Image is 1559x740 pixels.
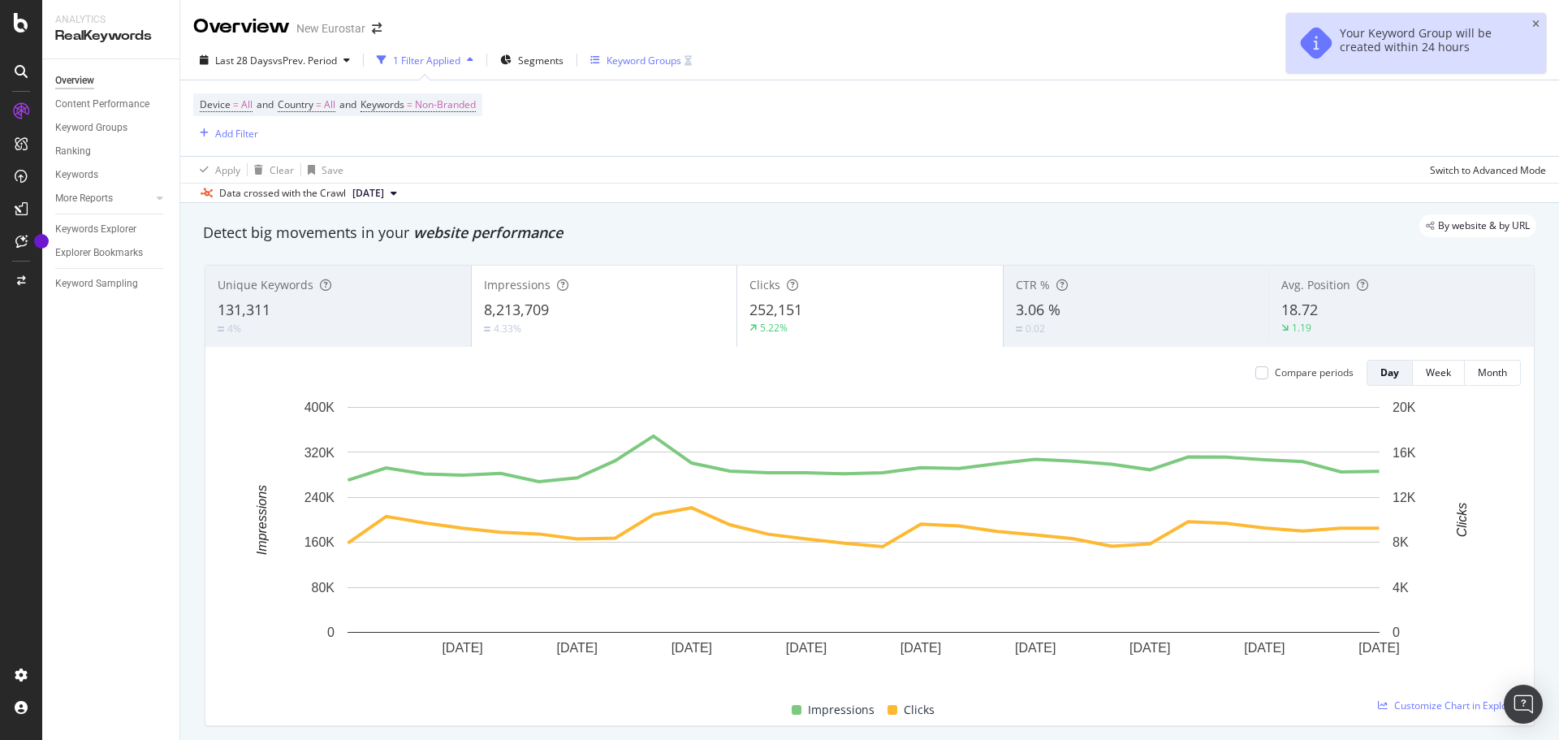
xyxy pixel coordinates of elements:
div: Add Filter [215,127,258,141]
text: 160K [304,535,335,549]
a: Keyword Groups [55,119,168,136]
div: legacy label [1419,214,1536,237]
span: Clicks [904,700,935,720]
div: 4% [227,322,241,335]
button: Clear [248,157,294,183]
div: Apply [215,163,240,177]
text: 240K [304,491,335,504]
div: Ranking [55,143,91,160]
text: Impressions [255,485,269,555]
div: arrow-right-arrow-left [372,23,382,34]
div: Your Keyword Group will be created within 24 hours [1340,26,1517,60]
a: Content Performance [55,96,168,113]
text: Clicks [1455,503,1469,538]
a: Overview [55,72,168,89]
div: RealKeywords [55,27,166,45]
text: [DATE] [1358,641,1399,655]
text: 0 [1393,625,1400,639]
text: 20K [1393,400,1416,414]
button: Keyword Groups [584,47,698,73]
svg: A chart. [218,399,1509,682]
div: Data crossed with the Crawl [219,186,346,201]
text: 0 [327,625,335,639]
text: [DATE] [900,641,941,655]
div: Clear [270,163,294,177]
text: [DATE] [1015,641,1056,655]
div: Overview [193,13,290,41]
div: Content Performance [55,96,149,113]
span: Device [200,97,231,111]
div: New Eurostar [296,20,365,37]
span: Impressions [484,277,551,292]
text: [DATE] [1244,641,1285,655]
div: Explorer Bookmarks [55,245,143,262]
div: Keywords Explorer [55,221,136,238]
button: Month [1465,360,1521,386]
div: Switch to Advanced Mode [1430,163,1546,177]
text: [DATE] [786,641,827,655]
span: Last 28 Days [215,54,273,67]
div: Tooltip anchor [34,234,49,249]
div: Keyword Groups [55,119,127,136]
span: = [233,97,239,111]
button: 1 Filter Applied [370,47,480,73]
a: Ranking [55,143,168,160]
span: 131,311 [218,300,270,319]
text: [DATE] [672,641,712,655]
div: Save [322,163,343,177]
text: 8K [1393,535,1409,549]
div: Analytics [55,13,166,27]
div: Compare periods [1275,366,1354,379]
button: [DATE] [346,184,404,203]
img: Equal [1016,327,1022,331]
button: Switch to Advanced Mode [1423,157,1546,183]
span: 18.72 [1281,300,1318,319]
text: [DATE] [1129,641,1170,655]
text: 80K [312,581,335,595]
span: Segments [518,54,564,67]
span: 252,151 [749,300,802,319]
text: 16K [1393,445,1416,459]
text: 12K [1393,491,1416,504]
img: Equal [484,327,490,331]
div: Keywords [55,167,98,184]
div: Keyword Sampling [55,275,138,292]
span: = [316,97,322,111]
div: 4.33% [494,322,521,335]
span: and [257,97,274,111]
text: 400K [304,400,335,414]
span: CTR % [1016,277,1050,292]
div: Week [1426,366,1451,379]
span: = [407,97,412,111]
div: 5.22% [760,321,788,335]
span: 3.06 % [1016,300,1060,319]
span: Avg. Position [1281,277,1350,292]
div: 0.02 [1026,322,1045,335]
div: 1.19 [1292,321,1311,335]
span: All [241,93,253,116]
text: 320K [304,445,335,459]
div: Keyword Groups [607,54,681,67]
span: Country [278,97,313,111]
span: Clicks [749,277,780,292]
a: More Reports [55,190,152,207]
div: 1 Filter Applied [393,54,460,67]
span: Impressions [808,700,875,720]
button: Day [1367,360,1413,386]
text: [DATE] [442,641,482,655]
a: Keyword Sampling [55,275,168,292]
div: Open Intercom Messenger [1504,685,1543,724]
button: Segments [494,47,570,73]
a: Keywords Explorer [55,221,168,238]
a: Explorer Bookmarks [55,245,168,262]
div: Month [1478,366,1507,379]
span: and [339,97,356,111]
button: Save [301,157,343,183]
span: 2025 Aug. 21st [352,186,384,201]
button: Apply [193,157,240,183]
div: More Reports [55,190,113,207]
div: Day [1380,366,1399,379]
span: Customize Chart in Explorer [1394,699,1521,712]
a: Customize Chart in Explorer [1378,699,1521,712]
